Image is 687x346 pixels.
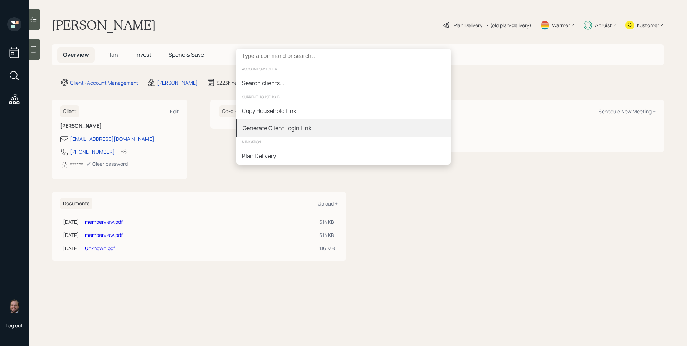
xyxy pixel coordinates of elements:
div: Copy Household Link [242,107,296,115]
div: navigation [236,137,451,147]
div: Generate Client Login Link [243,124,311,132]
input: Type a command or search… [236,49,451,64]
div: Search clients... [242,79,284,87]
div: current household [236,92,451,102]
div: account switcher [236,64,451,74]
div: Plan Delivery [242,152,276,160]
